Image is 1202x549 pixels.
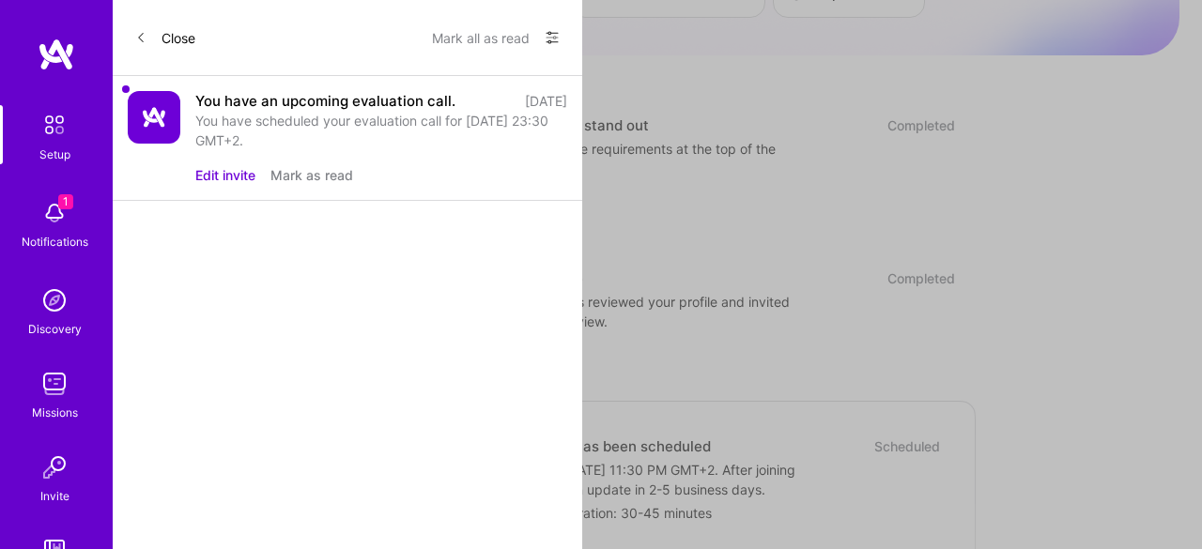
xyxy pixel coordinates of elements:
[195,111,567,150] div: You have scheduled your evaluation call for [DATE] 23:30 GMT+2.
[270,165,353,185] button: Mark as read
[28,319,82,339] div: Discovery
[195,165,255,185] button: Edit invite
[58,194,73,209] span: 1
[36,194,73,232] img: bell
[36,365,73,403] img: teamwork
[525,91,567,111] div: [DATE]
[135,23,195,53] button: Close
[22,232,88,252] div: Notifications
[36,449,73,486] img: Invite
[36,282,73,319] img: discovery
[195,91,455,111] div: You have an upcoming evaluation call.
[35,105,74,145] img: setup
[432,23,530,53] button: Mark all as read
[38,38,75,71] img: logo
[32,403,78,422] div: Missions
[40,486,69,506] div: Invite
[39,145,70,164] div: Setup
[128,91,180,144] img: Company Logo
